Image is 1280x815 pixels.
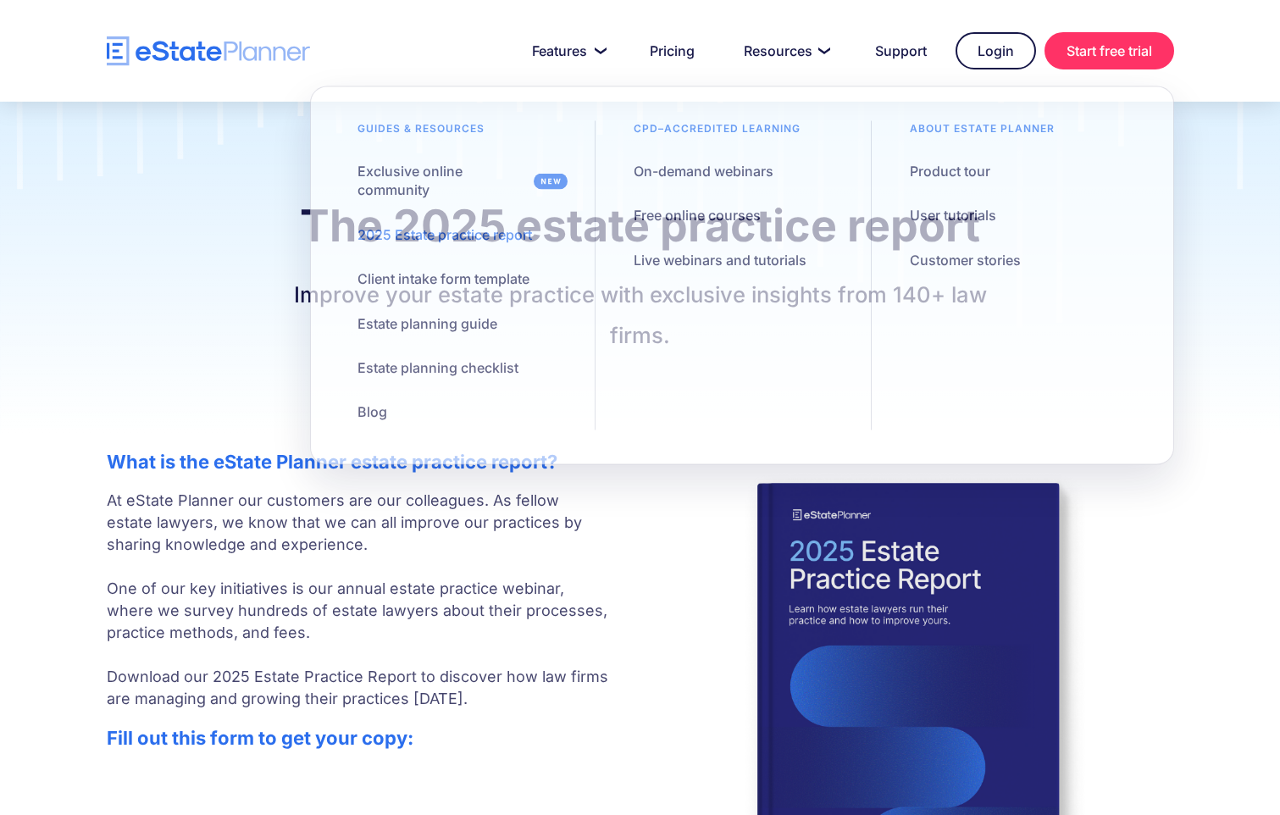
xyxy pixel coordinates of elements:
div: 2025 Estate practice report [357,225,532,243]
a: Customer stories [889,241,1042,277]
a: Login [956,32,1036,69]
div: Free online courses [634,206,761,225]
a: Live webinars and tutorials [612,241,828,277]
a: Features [512,34,621,68]
a: Estate planning guide [336,305,518,341]
div: CPD–accredited learning [612,121,822,145]
a: Blog [336,394,408,430]
div: Estate planning checklist [357,358,518,377]
a: home [107,36,310,66]
h2: Fill out this form to get your copy: [107,727,608,749]
a: Product tour [889,153,1011,189]
a: Exclusive online community [336,153,578,208]
div: Exclusive online community [357,162,527,200]
a: Free online courses [612,197,782,233]
div: Live webinars and tutorials [634,250,806,269]
a: 2025 Estate practice report [336,216,553,252]
div: Guides & resources [336,121,506,145]
a: User tutorials [889,197,1017,233]
a: Estate planning checklist [336,350,540,385]
h2: What is the eState Planner estate practice report? [107,451,608,473]
div: User tutorials [910,206,996,225]
div: On-demand webinars [634,162,773,180]
p: At eState Planner our customers are our colleagues. As fellow estate lawyers, we know that we can... [107,490,608,710]
a: On-demand webinars [612,153,795,189]
div: Product tour [910,162,990,180]
a: Pricing [629,34,715,68]
a: Client intake form template [336,261,551,297]
div: Customer stories [910,250,1021,269]
strong: Improve your estate practice with exclusive insights from 140+ law firms. [294,281,987,348]
a: Resources [723,34,846,68]
a: Support [855,34,947,68]
a: Start free trial [1045,32,1174,69]
div: Blog [357,402,387,421]
div: Estate planning guide [357,313,497,332]
div: Client intake form template [357,269,529,288]
strong: The 2025 estate practice report [300,199,980,252]
div: About estate planner [889,121,1076,145]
